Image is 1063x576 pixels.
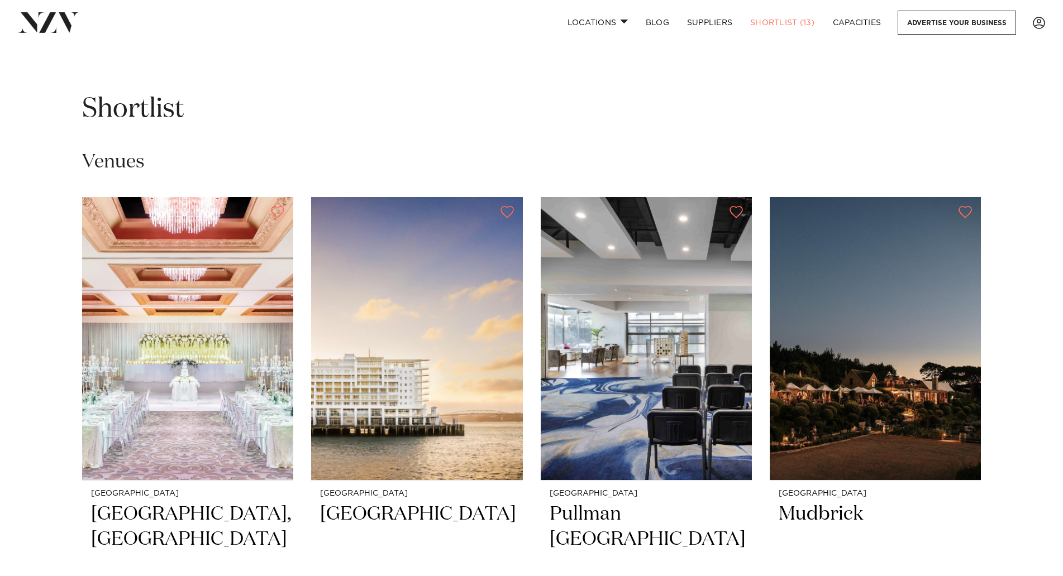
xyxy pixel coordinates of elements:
small: [GEOGRAPHIC_DATA] [320,489,513,498]
a: Locations [559,11,637,35]
a: Capacities [824,11,890,35]
a: Shortlist (13) [741,11,824,35]
h2: Venues [82,150,145,175]
a: Advertise your business [898,11,1016,35]
a: BLOG [637,11,678,35]
img: nzv-logo.png [18,12,79,32]
small: [GEOGRAPHIC_DATA] [779,489,972,498]
small: [GEOGRAPHIC_DATA] [91,489,284,498]
h1: Shortlist [82,92,981,127]
a: SUPPLIERS [678,11,741,35]
small: [GEOGRAPHIC_DATA] [550,489,743,498]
